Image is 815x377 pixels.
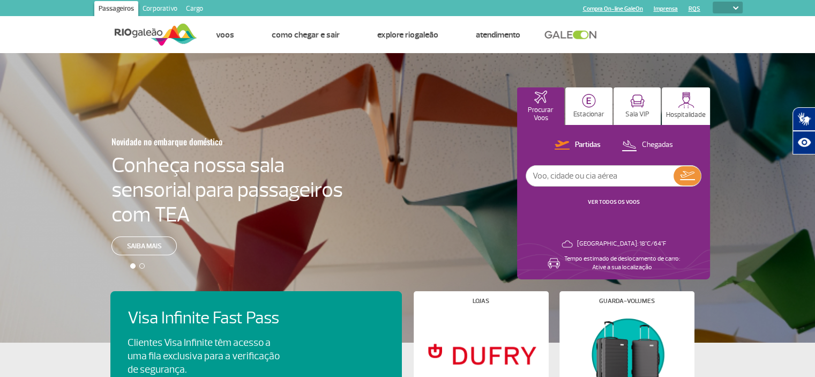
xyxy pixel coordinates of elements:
[564,255,680,272] p: Tempo estimado de deslocamento de carro: Ative a sua localização
[642,140,673,150] p: Chegadas
[575,140,601,150] p: Partidas
[792,107,815,131] button: Abrir tradutor de língua de sinais.
[476,29,520,40] a: Atendimento
[678,92,694,108] img: hospitality.svg
[583,5,643,12] a: Compra On-line GaleOn
[517,87,564,125] button: Procurar Voos
[377,29,438,40] a: Explore RIOgaleão
[666,111,706,119] p: Hospitalidade
[599,298,655,304] h4: Guarda-volumes
[111,130,290,153] h3: Novidade no embarque doméstico
[128,308,385,376] a: Visa Infinite Fast PassClientes Visa Infinite têm acesso a uma fila exclusiva para a verificação ...
[534,91,547,104] img: airplaneHomeActive.svg
[473,298,489,304] h4: Lojas
[654,5,678,12] a: Imprensa
[585,198,643,206] button: VER TODOS OS VOOS
[182,1,207,18] a: Cargo
[625,110,649,119] p: Sala VIP
[662,87,710,125] button: Hospitalidade
[588,198,640,205] a: VER TODOS OS VOOS
[94,1,138,18] a: Passageiros
[272,29,340,40] a: Como chegar e sair
[128,308,298,328] h4: Visa Infinite Fast Pass
[792,107,815,154] div: Plugin de acessibilidade da Hand Talk.
[614,87,661,125] button: Sala VIP
[111,236,177,255] a: Saiba mais
[577,240,666,248] p: [GEOGRAPHIC_DATA]: 18°C/64°F
[792,131,815,154] button: Abrir recursos assistivos.
[551,138,604,152] button: Partidas
[689,5,700,12] a: RQS
[522,106,559,122] p: Procurar Voos
[138,1,182,18] a: Corporativo
[128,336,280,376] p: Clientes Visa Infinite têm acesso a uma fila exclusiva para a verificação de segurança.
[573,110,604,119] p: Estacionar
[526,166,674,186] input: Voo, cidade ou cia aérea
[216,29,234,40] a: Voos
[630,94,645,108] img: vipRoom.svg
[565,87,612,125] button: Estacionar
[111,153,343,227] h4: Conheça nossa sala sensorial para passageiros com TEA
[618,138,676,152] button: Chegadas
[582,94,596,108] img: carParkingHome.svg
